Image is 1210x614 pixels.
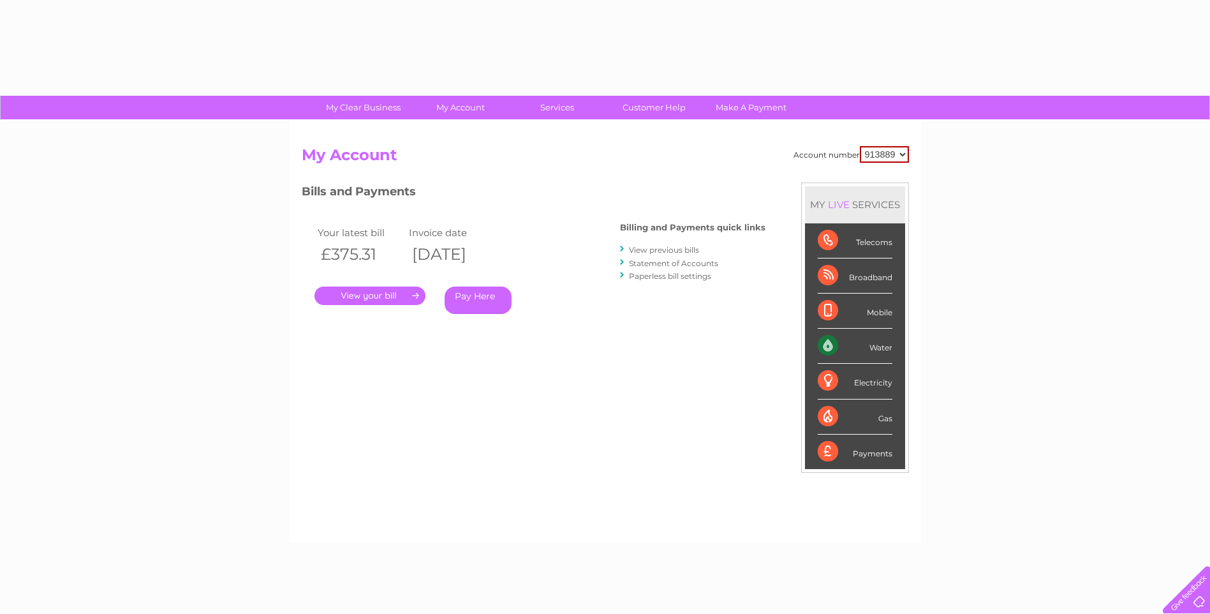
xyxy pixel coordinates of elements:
a: Statement of Accounts [629,258,718,268]
a: . [314,287,425,305]
a: Customer Help [601,96,707,119]
a: Make A Payment [698,96,804,119]
div: Telecoms [818,223,892,258]
div: Electricity [818,364,892,399]
a: My Account [408,96,513,119]
a: View previous bills [629,245,699,255]
a: Paperless bill settings [629,271,711,281]
div: Gas [818,400,892,435]
div: Payments [818,435,892,469]
h2: My Account [302,146,909,170]
div: Account number [793,146,909,163]
a: Pay Here [445,287,512,314]
div: LIVE [825,198,852,211]
div: MY SERVICES [805,186,905,223]
h3: Bills and Payments [302,183,765,205]
th: [DATE] [406,241,498,267]
th: £375.31 [314,241,406,267]
div: Broadband [818,258,892,294]
div: Mobile [818,294,892,329]
a: My Clear Business [311,96,416,119]
td: Your latest bill [314,224,406,241]
td: Invoice date [406,224,498,241]
a: Services [505,96,610,119]
div: Water [818,329,892,364]
h4: Billing and Payments quick links [620,223,765,232]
